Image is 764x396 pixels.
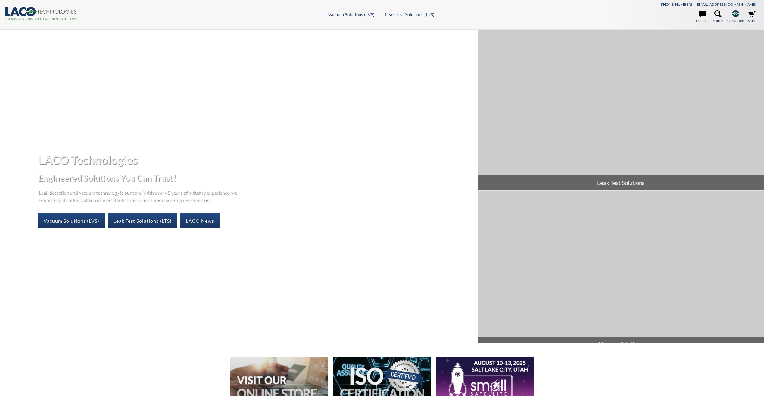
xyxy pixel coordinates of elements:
p: Leak detection and vacuum technology is our core. With over 45 years of industry experience, we c... [38,188,240,204]
a: Vacuum Solutions (LVS) [328,12,375,17]
a: Leak Test Solutions (LTS) [108,213,177,228]
a: Store [748,10,756,24]
a: [EMAIL_ADDRESS][DOMAIN_NAME] [696,2,756,7]
a: Leak Test Solutions (LTS) [385,12,435,17]
a: [PHONE_NUMBER] [660,2,692,7]
a: Vacuum Solutions [478,191,764,352]
span: Corporate [727,18,744,24]
a: Contact [696,10,709,24]
h2: Engineered Solutions You Can Trust! [38,172,473,184]
a: Vacuum Solutions (LVS) [38,213,105,228]
h1: LACO Technologies [38,152,473,167]
span: Leak Test Solutions [478,175,764,190]
a: Leak Test Solutions [478,30,764,190]
span: Vacuum Solutions [478,337,764,352]
a: LACO News [180,213,220,228]
a: Search [713,10,723,24]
